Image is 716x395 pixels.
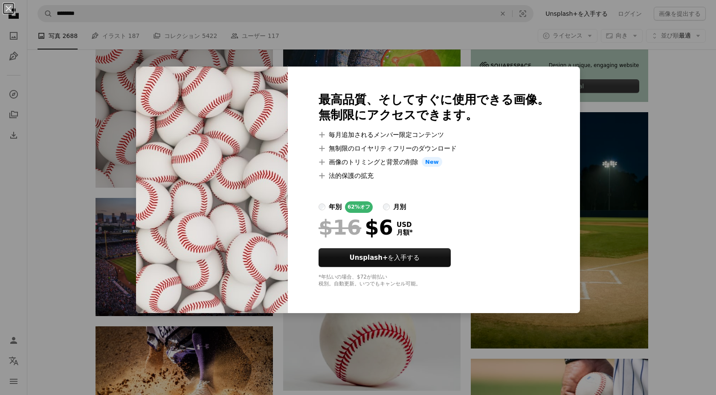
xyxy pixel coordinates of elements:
[383,203,390,210] input: 月別
[319,143,549,154] li: 無制限のロイヤリティフリーのダウンロード
[319,130,549,140] li: 毎月追加されるメンバー限定コンテンツ
[350,254,388,261] strong: Unsplash+
[319,203,325,210] input: 年別62%オフ
[397,221,413,229] span: USD
[319,216,361,238] span: $16
[422,157,442,167] span: New
[319,157,549,167] li: 画像のトリミングと背景の削除
[136,67,288,314] img: premium_photo-1675820937109-3096e0336b12
[319,216,393,238] div: $6
[319,171,549,181] li: 法的保護の拡充
[319,248,451,267] button: Unsplash+を入手する
[319,274,549,288] div: *年払いの場合、 $72 が前払い 税別。自動更新。いつでもキャンセル可能。
[393,202,406,212] div: 月別
[319,92,549,123] h2: 最高品質、そしてすぐに使用できる画像。 無制限にアクセスできます。
[329,202,342,212] div: 年別
[345,201,373,213] div: 62% オフ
